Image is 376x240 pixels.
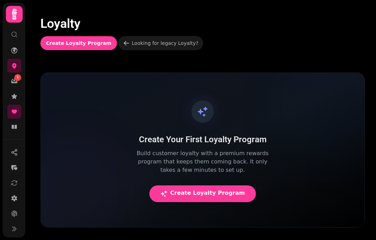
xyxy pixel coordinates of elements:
div: Looking for legacy Loyalty? [132,40,198,47]
a: 1 [7,74,21,88]
span: 1 [17,75,19,80]
span: Create Loyalty Program [160,190,245,197]
h3: Create Your First Loyalty Program [125,134,281,145]
button: Create Loyalty Program [149,185,256,202]
span: Create Loyalty Program [46,41,111,46]
p: Build customer loyalty with a premium rewards program that keeps them coming back. It only takes ... [136,149,269,174]
button: Create Loyalty Program [40,36,117,50]
a: Looking for legacy Loyalty? [118,36,203,50]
